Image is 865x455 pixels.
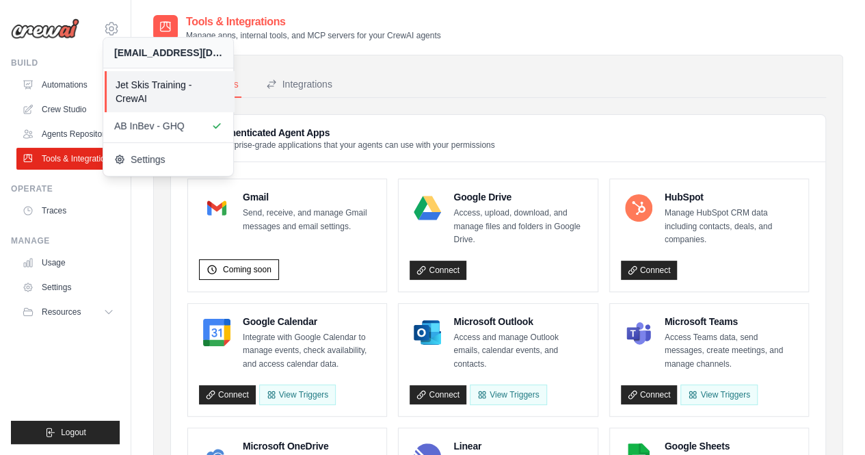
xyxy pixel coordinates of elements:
p: Enterprise-grade applications that your agents can use with your permissions [215,140,495,151]
img: Logo [11,18,79,39]
span: Coming soon [223,264,271,275]
a: Settings [16,276,120,298]
h4: Google Sheets [665,439,797,453]
h4: Microsoft Teams [665,315,797,328]
p: Access Teams data, send messages, create meetings, and manage channels. [665,331,797,372]
h4: Microsoft Outlook [453,315,586,328]
: View Triggers [680,385,757,405]
h2: Tools & Integrations [186,14,441,30]
span: Resources [42,307,81,317]
a: Connect [621,261,678,280]
button: Logout [11,421,120,444]
a: Automations [16,74,120,96]
a: Connect [410,261,466,280]
img: Gmail Logo [203,194,230,222]
img: Microsoft Teams Logo [625,319,652,346]
a: AB InBev - GHQ [103,112,233,140]
p: Access and manage Outlook emails, calendar events, and contacts. [453,331,586,372]
img: Microsoft Outlook Logo [414,319,441,346]
p: Access, upload, download, and manage files and folders in Google Drive. [453,207,586,247]
span: Logout [61,427,86,438]
p: Manage HubSpot CRM data including contacts, deals, and companies. [665,207,797,247]
h3: Authenticated Agent Apps [215,126,495,140]
div: Build [11,57,120,68]
a: Tools & Integrations [16,148,120,170]
a: Connect [199,385,256,404]
h4: Gmail [243,190,375,204]
img: Google Calendar Logo [203,319,230,346]
button: Resources [16,301,120,323]
a: Traces [16,200,120,222]
button: Integrations [263,72,335,98]
: View Triggers [470,385,546,405]
span: Settings [114,153,222,166]
a: Settings [103,146,233,173]
h4: Microsoft OneDrive [243,439,375,453]
img: Google Drive Logo [414,194,441,222]
h4: Google Calendar [243,315,375,328]
h4: HubSpot [665,190,797,204]
a: Jet Skis Training - CrewAI [105,71,235,112]
h4: Linear [453,439,586,453]
div: Operate [11,183,120,194]
a: Usage [16,252,120,274]
p: Send, receive, and manage Gmail messages and email settings. [243,207,375,233]
div: Manage [11,235,120,246]
p: Integrate with Google Calendar to manage events, check availability, and access calendar data. [243,331,375,372]
div: Integrations [266,77,332,91]
h4: Google Drive [453,190,586,204]
a: Connect [621,385,678,404]
button: View Triggers [259,385,336,405]
a: Crew Studio [16,99,120,120]
div: [EMAIL_ADDRESS][DOMAIN_NAME] [114,46,222,60]
a: Connect [410,385,466,404]
img: HubSpot Logo [625,194,652,222]
a: Agents Repository [16,123,120,145]
span: AB InBev - GHQ [114,119,222,133]
span: Jet Skis Training - CrewAI [116,78,224,105]
p: Manage apps, internal tools, and MCP servers for your CrewAI agents [186,30,441,41]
